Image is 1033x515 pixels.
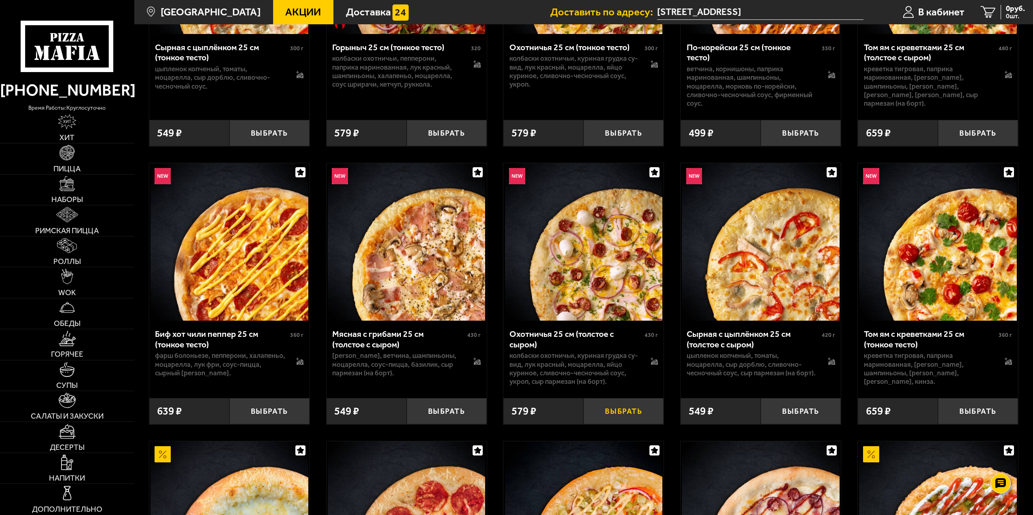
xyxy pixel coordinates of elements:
span: WOK [58,289,76,296]
span: Римская пицца [35,227,99,234]
p: колбаски охотничьи, куриная грудка су-вид, лук красный, моцарелла, яйцо куриное, сливочно-чесночн... [509,351,640,386]
img: Акционный [863,446,879,462]
span: Горячее [51,350,83,358]
a: НовинкаТом ям с креветками 25 см (тонкое тесто) [858,163,1018,321]
div: Том ям с креветками 25 см (тонкое тесто) [864,329,997,349]
span: [GEOGRAPHIC_DATA] [161,7,261,17]
p: ветчина, корнишоны, паприка маринованная, шампиньоны, моцарелла, морковь по-корейски, сливочно-че... [687,65,817,108]
button: Выбрать [407,398,487,424]
img: 15daf4d41897b9f0e9f617042186c801.svg [392,4,409,21]
span: 499 ₽ [689,126,713,139]
a: НовинкаОхотничья 25 см (толстое с сыром) [503,163,664,321]
span: Пицца [53,165,81,172]
img: Охотничья 25 см (толстое с сыром) [505,163,663,321]
a: НовинкаБиф хот чили пеппер 25 см (тонкое тесто) [149,163,310,321]
span: 659 ₽ [866,404,891,417]
div: Охотничья 25 см (толстое с сыром) [509,329,643,349]
p: фарш болоньезе, пепперони, халапеньо, моцарелла, лук фри, соус-пицца, сырный [PERSON_NAME]. [155,351,285,377]
p: колбаски охотничьи, куриная грудка су-вид, лук красный, моцарелла, яйцо куриное, сливочно-чесночн... [509,54,640,89]
div: По-корейски 25 см (тонкое тесто) [687,42,820,63]
span: Супы [56,381,78,389]
span: Роллы [53,257,81,265]
a: НовинкаМясная с грибами 25 см (толстое с сыром) [327,163,487,321]
span: 659 ₽ [866,126,891,139]
span: Доставить по адресу: [550,7,657,17]
div: Охотничья 25 см (тонкое тесто) [509,42,643,53]
button: Выбрать [761,120,841,146]
p: цыпленок копченый, томаты, моцарелла, сыр дорблю, сливочно-чесночный соус, сыр пармезан (на борт). [687,351,817,377]
span: Доставка [346,7,391,17]
span: 480 г [999,45,1012,52]
span: Салаты и закуски [31,412,104,420]
div: Сырная с цыплёнком 25 см (толстое с сыром) [687,329,820,349]
span: 549 ₽ [334,404,359,417]
span: 320 [471,45,481,52]
span: В кабинет [918,7,965,17]
p: креветка тигровая, паприка маринованная, [PERSON_NAME], шампиньоны, [PERSON_NAME], [PERSON_NAME],... [864,351,994,386]
span: Дополнительно [32,505,102,513]
p: [PERSON_NAME], ветчина, шампиньоны, моцарелла, соус-пицца, базилик, сыр пармезан (на борт). [332,351,462,377]
button: Выбрать [229,398,310,424]
span: 639 ₽ [157,404,182,417]
span: Десерты [50,443,85,451]
span: 579 ₽ [511,404,536,417]
div: Мясная с грибами 25 см (толстое с сыром) [332,329,465,349]
span: 420 г [822,332,835,338]
span: Напитки [49,474,85,482]
input: Ваш адрес доставки [657,5,864,20]
span: улица Гастелло, 13 [657,5,864,20]
span: 579 ₽ [511,126,536,139]
span: 549 ₽ [689,404,713,417]
span: Наборы [51,196,83,203]
span: 360 г [290,332,303,338]
div: Горыныч 25 см (тонкое тесто) [332,42,469,53]
img: Том ям с креветками 25 см (тонкое тесто) [859,163,1017,321]
span: 300 г [645,45,658,52]
button: Выбрать [583,120,664,146]
img: Новинка [155,168,171,184]
button: Выбрать [229,120,310,146]
button: Выбрать [583,398,664,424]
button: Выбрать [938,398,1018,424]
span: 579 ₽ [334,126,359,139]
span: 350 г [822,45,835,52]
img: Новинка [686,168,702,184]
span: 0 шт. [1006,13,1025,19]
button: Выбрать [761,398,841,424]
span: 360 г [999,332,1012,338]
span: Акции [285,7,321,17]
p: цыпленок копченый, томаты, моцарелла, сыр дорблю, сливочно-чесночный соус. [155,65,285,91]
img: Мясная с грибами 25 см (толстое с сыром) [328,163,486,321]
span: Обеды [54,319,81,327]
span: 549 ₽ [157,126,182,139]
a: НовинкаСырная с цыплёнком 25 см (толстое с сыром) [681,163,841,321]
div: Том ям с креветками 25 см (толстое с сыром) [864,42,997,63]
p: колбаски Охотничьи, пепперони, паприка маринованная, лук красный, шампиньоны, халапеньо, моцарелл... [332,54,462,89]
div: Биф хот чили пеппер 25 см (тонкое тесто) [155,329,288,349]
img: Биф хот чили пеппер 25 см (тонкое тесто) [151,163,308,321]
img: Новинка [332,168,348,184]
img: Новинка [863,168,879,184]
span: 430 г [467,332,481,338]
img: Акционный [155,446,171,462]
img: Новинка [509,168,525,184]
img: Сырная с цыплёнком 25 см (толстое с сыром) [682,163,840,321]
span: 300 г [290,45,303,52]
button: Выбрать [407,120,487,146]
span: 0 руб. [1006,5,1025,13]
span: 430 г [645,332,658,338]
button: Выбрать [938,120,1018,146]
div: Сырная с цыплёнком 25 см (тонкое тесто) [155,42,288,63]
p: креветка тигровая, паприка маринованная, [PERSON_NAME], шампиньоны, [PERSON_NAME], [PERSON_NAME],... [864,65,994,108]
span: Хит [59,134,74,141]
